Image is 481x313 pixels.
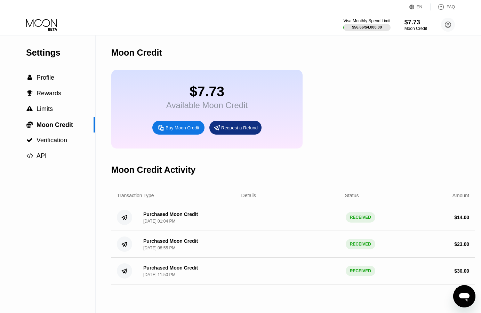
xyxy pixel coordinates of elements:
[152,121,205,135] div: Buy Moon Credit
[453,285,475,307] iframe: Button to launch messaging window
[26,137,33,143] span: 
[37,90,61,97] span: Rewards
[117,193,154,198] div: Transaction Type
[409,3,431,10] div: EN
[26,153,33,159] span: 
[143,219,175,224] div: [DATE] 01:04 PM
[111,48,162,58] div: Moon Credit
[143,272,175,277] div: [DATE] 11:50 PM
[26,106,33,112] span: 
[26,74,33,81] div: 
[37,74,54,81] span: Profile
[221,125,258,131] div: Request a Refund
[37,152,47,159] span: API
[37,137,67,144] span: Verification
[452,193,469,198] div: Amount
[26,90,33,96] div: 
[343,18,390,23] div: Visa Monthly Spend Limit
[431,3,455,10] div: FAQ
[143,238,198,244] div: Purchased Moon Credit
[209,121,262,135] div: Request a Refund
[404,26,427,31] div: Moon Credit
[352,25,382,29] div: $56.66 / $4,000.00
[241,193,256,198] div: Details
[417,5,423,9] div: EN
[111,165,195,175] div: Moon Credit Activity
[447,5,455,9] div: FAQ
[404,19,427,26] div: $7.73
[346,212,375,223] div: RECEIVED
[143,246,175,250] div: [DATE] 08:55 PM
[345,193,359,198] div: Status
[346,266,375,276] div: RECEIVED
[454,241,469,247] div: $ 23.00
[37,121,73,128] span: Moon Credit
[166,101,248,110] div: Available Moon Credit
[454,268,469,274] div: $ 30.00
[343,18,390,31] div: Visa Monthly Spend Limit$56.66/$4,000.00
[346,239,375,249] div: RECEIVED
[143,265,198,271] div: Purchased Moon Credit
[143,211,198,217] div: Purchased Moon Credit
[27,90,33,96] span: 
[166,84,248,99] div: $7.73
[454,215,469,220] div: $ 14.00
[26,121,33,128] span: 
[404,19,427,31] div: $7.73Moon Credit
[26,48,95,58] div: Settings
[166,125,199,131] div: Buy Moon Credit
[37,105,53,112] span: Limits
[27,74,32,81] span: 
